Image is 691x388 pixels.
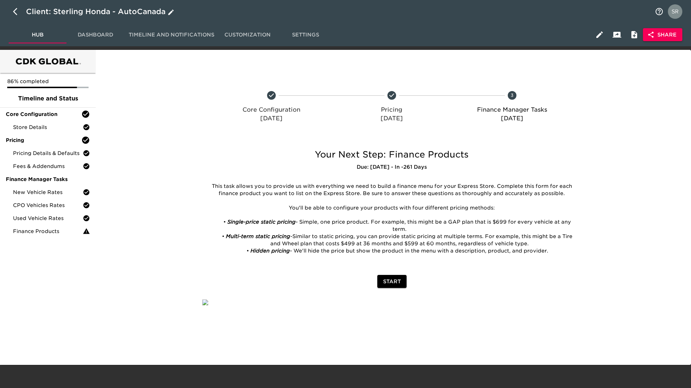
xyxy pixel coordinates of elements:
img: qkibX1zbU72zw90W6Gan%2FTemplates%2Fc8u5urROGxQJUwQoavog%2F5483c2e4-06d1-4af0-a5c5-4d36678a9ce5.jpg [202,299,208,305]
p: This task allows you to provide us with everything we need to build a finance menu for your Expre... [208,183,576,197]
h5: Your Next Step: Finance Products [202,149,581,160]
p: [DATE] [214,114,329,123]
li: Similar to static pricing, you can provide static pricing at multiple terms. For example, this mi... [215,233,576,247]
span: Used Vehicle Rates [13,215,83,222]
span: Core Configuration [6,111,81,118]
li: - We'll hide the price but show the product in the menu with a description, product, and provider. [215,247,576,255]
button: Internal Notes and Comments [626,26,643,43]
h6: Due: [DATE] - In -261 Days [202,163,581,171]
span: New Vehicle Rates [13,189,83,196]
button: notifications [651,3,668,20]
span: Fees & Addendums [13,163,83,170]
button: Client View [608,26,626,43]
span: Share [649,30,677,39]
text: 3 [511,92,514,98]
p: You'll be able to configure your products with four different pricing methods: [208,204,576,212]
button: Start [377,275,407,288]
p: [DATE] [334,114,449,123]
span: Pricing [6,137,81,144]
em: Hidden pricing [250,248,290,254]
span: Dashboard [71,30,120,39]
span: Customization [223,30,272,39]
span: Settings [281,30,330,39]
p: Pricing [334,105,449,114]
span: CPO Vehicles Rates [13,202,83,209]
em: Multi-term static pricing [226,233,290,239]
p: 86% completed [7,78,89,85]
img: Profile [668,4,682,19]
em: Single-price static pricing [227,219,296,225]
span: Hub [13,30,62,39]
p: Core Configuration [214,105,329,114]
em: - [290,233,292,239]
div: Client: Sterling Honda - AutoCanada [26,6,176,17]
span: Store Details [13,124,83,131]
button: Edit Hub [591,26,608,43]
p: Finance Manager Tasks [455,105,570,114]
span: Pricing Details & Defaults [13,150,83,157]
p: [DATE] [455,114,570,123]
span: Timeline and Status [6,94,90,103]
span: Finance Products [13,228,83,235]
span: Finance Manager Tasks [6,176,90,183]
span: Start [383,277,401,286]
li: - Simple, one price product. For example, this might be a GAP plan that is $699 for every vehicle... [215,219,576,233]
button: Share [643,28,682,42]
span: Timeline and Notifications [129,30,214,39]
